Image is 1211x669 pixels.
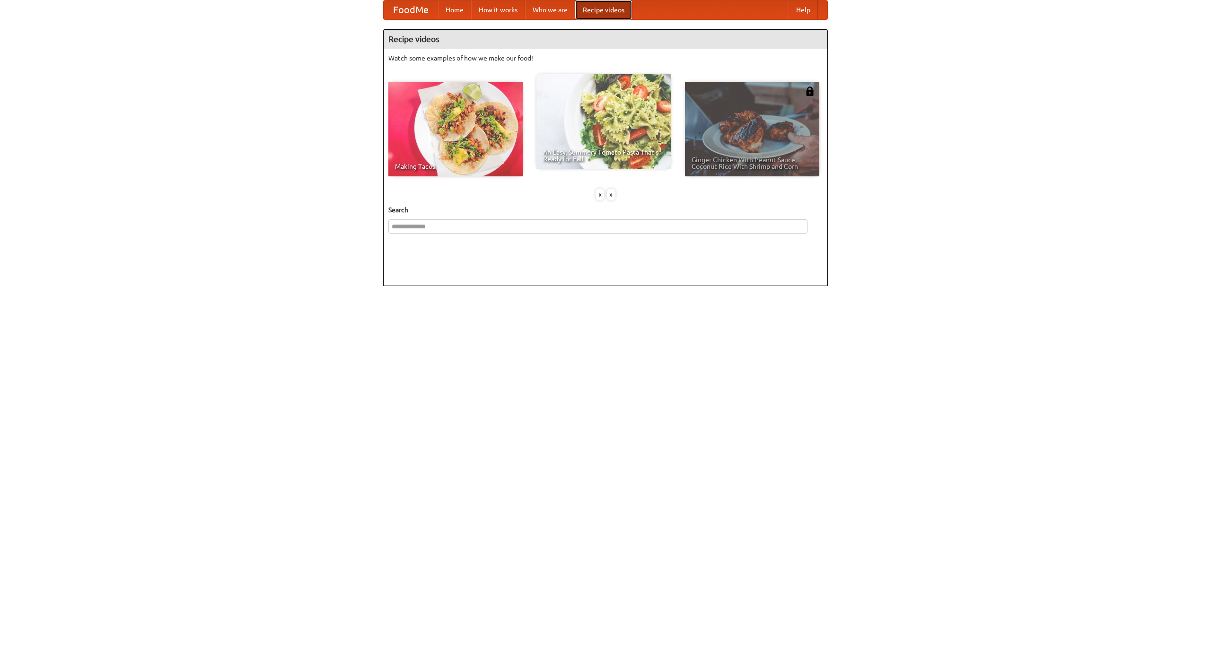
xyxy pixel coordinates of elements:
a: How it works [471,0,525,19]
p: Watch some examples of how we make our food! [388,53,823,63]
a: Home [438,0,471,19]
div: » [607,189,615,200]
a: Help [789,0,818,19]
a: An Easy, Summery Tomato Pasta That's Ready for Fall [536,74,671,169]
h4: Recipe videos [384,30,827,49]
h5: Search [388,205,823,215]
span: An Easy, Summery Tomato Pasta That's Ready for Fall [543,149,664,162]
img: 483408.png [805,87,815,96]
a: FoodMe [384,0,438,19]
a: Making Tacos [388,82,523,176]
a: Recipe videos [575,0,632,19]
a: Who we are [525,0,575,19]
div: « [596,189,604,200]
span: Making Tacos [395,163,516,170]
